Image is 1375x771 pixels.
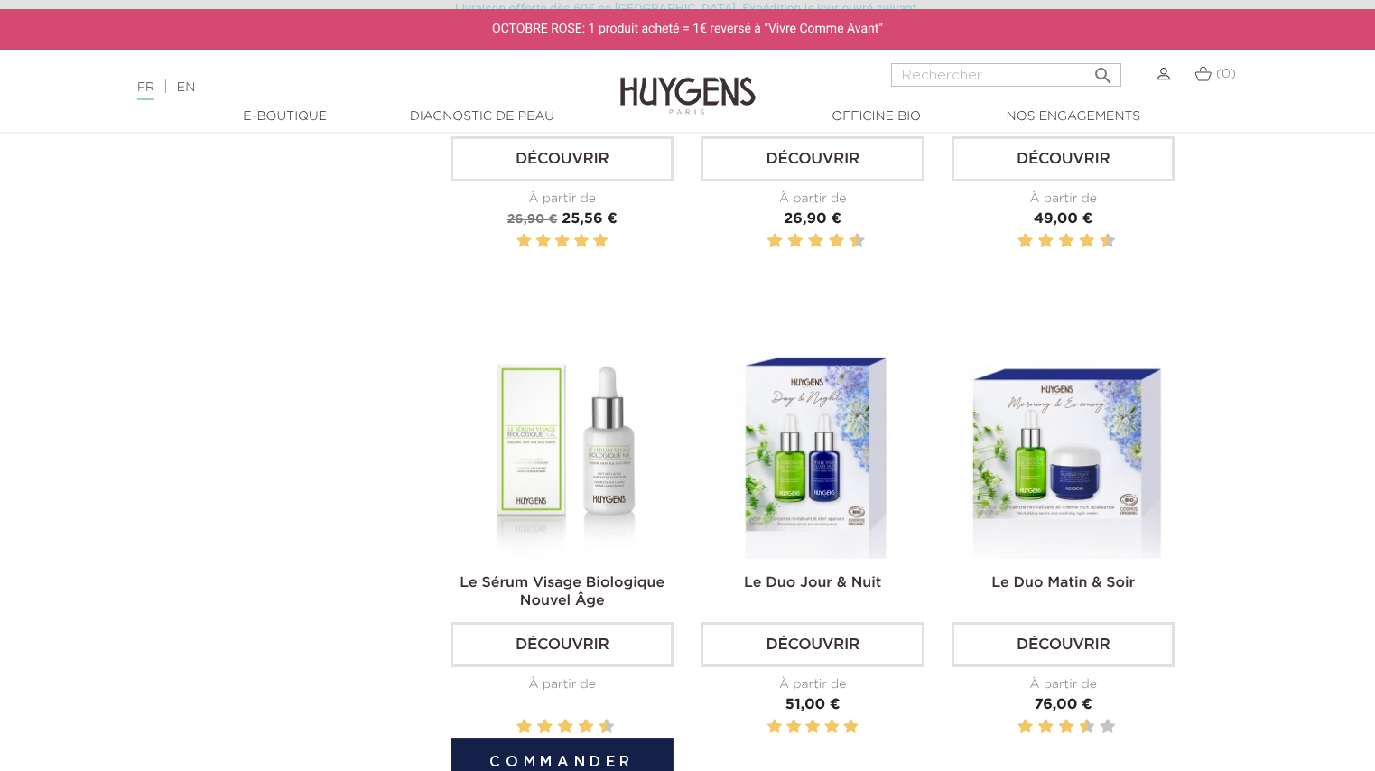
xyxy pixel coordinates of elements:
label: 6 [1062,230,1071,253]
label: 4 [824,716,839,738]
label: 8 [581,716,590,738]
img: Huygens [620,48,756,117]
label: 4 [1042,716,1051,738]
span: 51,00 € [785,698,841,712]
label: 10 [602,716,611,738]
a: Le Sérum Visage Biologique Nouvel Âge [460,576,664,608]
input: Rechercher [891,63,1121,87]
label: 3 [784,230,786,253]
a: Le Duo Matin & Soir [991,576,1135,590]
span: 26,90 € [784,212,841,227]
label: 6 [1062,716,1071,738]
span: 26,90 € [507,213,558,226]
a: Nos engagements [983,107,1164,126]
div: À partir de [701,675,924,694]
a: Diagnostic de peau [392,107,572,126]
a: FR [137,81,154,100]
a: Découvrir [952,622,1175,667]
label: 10 [852,230,861,253]
label: 4 [791,230,800,253]
div: À partir de [451,190,674,209]
label: 5 [554,716,557,738]
label: 8 [832,230,841,253]
a: Découvrir [952,136,1175,181]
div: À partir de [952,675,1175,694]
span: 49,00 € [1034,212,1092,227]
label: 4 [574,230,589,253]
label: 5 [1055,716,1058,738]
label: 9 [846,230,849,253]
label: 8 [1082,230,1092,253]
label: 9 [595,716,598,738]
label: 2 [520,716,529,738]
label: 3 [1035,716,1037,738]
div: À partir de [701,190,924,209]
button:  [1087,58,1120,82]
a: Le Duo Jour & Nuit [744,576,881,590]
label: 2 [770,230,779,253]
span: (0) [1216,68,1236,80]
span: 25,56 € [562,212,618,227]
label: 7 [1076,716,1079,738]
label: 10 [1103,230,1112,253]
label: 7 [1076,230,1079,253]
a: E-Boutique [195,107,376,126]
a: Découvrir [701,622,924,667]
label: 3 [1035,230,1037,253]
label: 1 [516,230,531,253]
label: 7 [575,716,578,738]
div: À partir de [952,190,1175,209]
label: 4 [1042,230,1051,253]
img: Le Duo Jour & Nuit [704,336,927,559]
label: 5 [804,230,807,253]
label: 3 [805,716,820,738]
label: 5 [593,230,608,253]
label: 4 [541,716,550,738]
a: Officine Bio [786,107,967,126]
i:  [1092,60,1114,81]
label: 2 [1021,230,1030,253]
label: 9 [1096,716,1099,738]
label: 9 [1096,230,1099,253]
a: Découvrir [701,136,924,181]
label: 1 [513,716,516,738]
label: 5 [843,716,858,738]
label: 3 [555,230,570,253]
span: 76,00 € [1035,698,1092,712]
label: 2 [1021,716,1030,738]
label: 8 [1082,716,1092,738]
a: EN [177,81,195,94]
label: 2 [535,230,550,253]
label: 1 [764,230,766,253]
label: 1 [1014,230,1017,253]
label: 1 [1014,716,1017,738]
label: 2 [786,716,801,738]
label: 6 [561,716,570,738]
label: 6 [812,230,821,253]
label: 1 [767,716,782,738]
a: Découvrir [451,622,674,667]
div: | [128,77,560,98]
label: 3 [534,716,536,738]
label: 5 [1055,230,1058,253]
label: 7 [825,230,828,253]
label: 10 [1103,716,1112,738]
div: À partir de [451,675,674,694]
img: Le Duo Matin & Soir [955,336,1178,559]
a: Découvrir [451,136,674,181]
